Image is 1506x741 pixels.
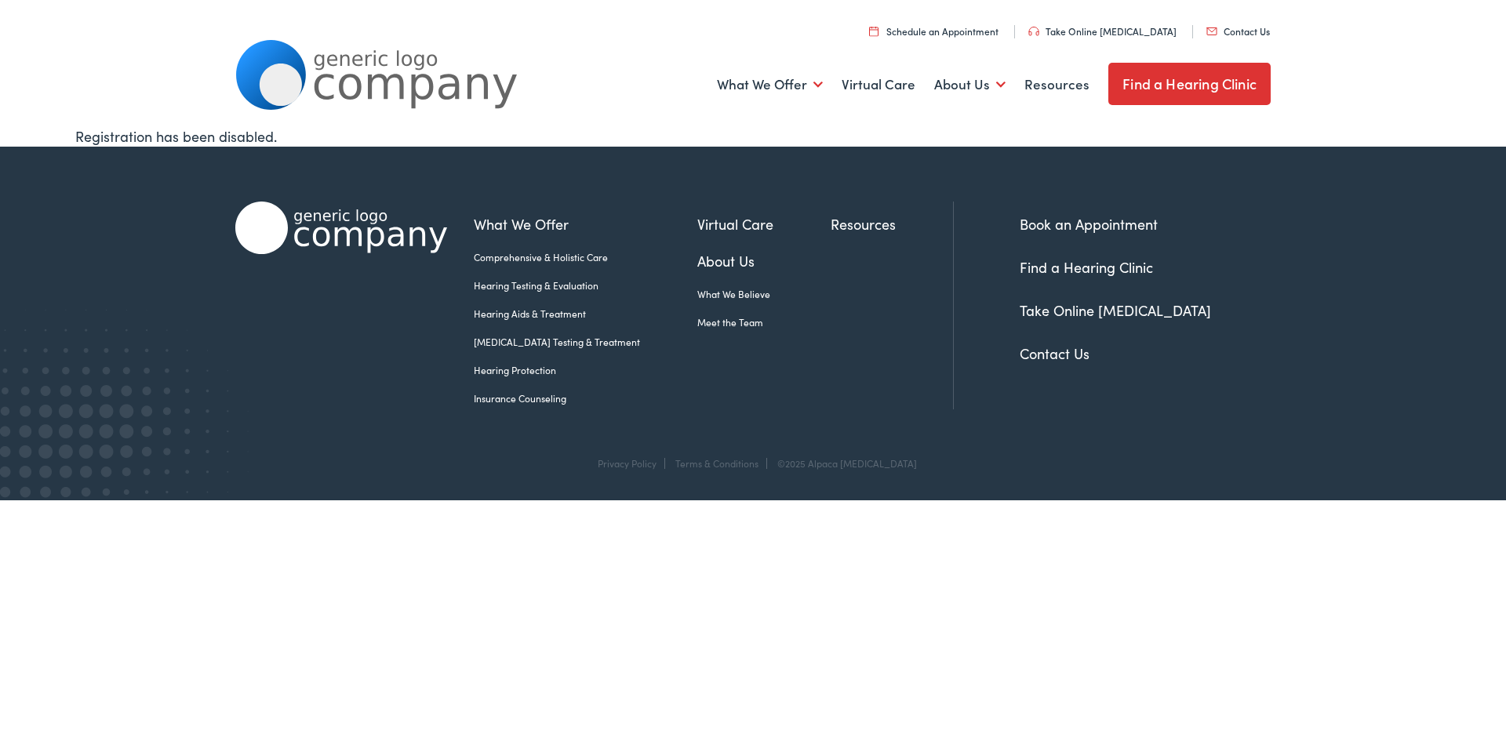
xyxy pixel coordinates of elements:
[717,56,823,114] a: What We Offer
[842,56,915,114] a: Virtual Care
[934,56,1006,114] a: About Us
[474,278,697,292] a: Hearing Testing & Evaluation
[697,250,831,271] a: About Us
[598,456,657,470] a: Privacy Policy
[1020,214,1158,234] a: Book an Appointment
[474,213,697,234] a: What We Offer
[1028,27,1039,36] img: utility icon
[474,335,697,349] a: [MEDICAL_DATA] Testing & Treatment
[474,250,697,264] a: Comprehensive & Holistic Care
[675,456,758,470] a: Terms & Conditions
[1020,343,1089,363] a: Contact Us
[769,458,917,469] div: ©2025 Alpaca [MEDICAL_DATA]
[1206,27,1217,35] img: utility icon
[1020,300,1211,320] a: Take Online [MEDICAL_DATA]
[1028,24,1177,38] a: Take Online [MEDICAL_DATA]
[1024,56,1089,114] a: Resources
[697,213,831,234] a: Virtual Care
[474,363,697,377] a: Hearing Protection
[697,315,831,329] a: Meet the Team
[1108,63,1271,105] a: Find a Hearing Clinic
[474,391,697,405] a: Insurance Counseling
[75,125,1431,147] div: Registration has been disabled.
[235,202,447,254] img: Alpaca Audiology
[869,26,878,36] img: utility icon
[697,287,831,301] a: What We Believe
[474,307,697,321] a: Hearing Aids & Treatment
[1020,257,1153,277] a: Find a Hearing Clinic
[831,213,953,234] a: Resources
[869,24,999,38] a: Schedule an Appointment
[1206,24,1270,38] a: Contact Us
